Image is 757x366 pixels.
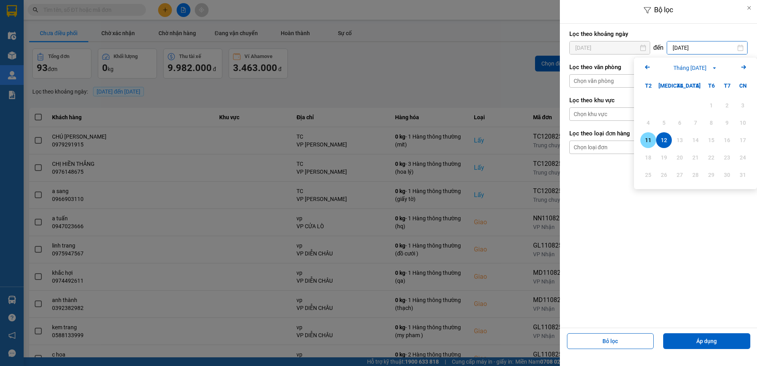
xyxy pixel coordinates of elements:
[719,132,735,148] div: Not available. Thứ Bảy, tháng 08 16 2025.
[674,170,685,180] div: 27
[656,78,672,94] div: [MEDICAL_DATA]
[737,153,748,162] div: 24
[703,150,719,165] div: Not available. Thứ Sáu, tháng 08 22 2025.
[688,150,703,165] div: Not available. Thứ Năm, tháng 08 21 2025.
[643,118,654,128] div: 4
[570,41,650,54] input: Select a date.
[640,78,656,94] div: T2
[737,101,748,110] div: 3
[569,130,748,137] label: Lọc theo loại đơn hàng
[574,110,607,118] div: Chọn khu vực
[690,170,701,180] div: 28
[737,135,748,145] div: 17
[703,78,719,94] div: T6
[722,153,733,162] div: 23
[674,118,685,128] div: 6
[735,167,751,183] div: Not available. Chủ Nhật, tháng 08 31 2025.
[722,135,733,145] div: 16
[735,132,751,148] div: Not available. Chủ Nhật, tháng 08 17 2025.
[703,115,719,131] div: Not available. Thứ Sáu, tháng 08 8 2025.
[722,101,733,110] div: 2
[667,41,747,54] input: Select a date.
[737,118,748,128] div: 10
[706,118,717,128] div: 8
[656,115,672,131] div: Not available. Thứ Ba, tháng 08 5 2025.
[719,167,735,183] div: Not available. Thứ Bảy, tháng 08 30 2025.
[658,135,669,145] div: 12
[703,132,719,148] div: Not available. Thứ Sáu, tháng 08 15 2025.
[722,118,733,128] div: 9
[674,135,685,145] div: 13
[690,153,701,162] div: 21
[650,44,667,52] div: đến
[643,135,654,145] div: 11
[672,132,688,148] div: Not available. Thứ Tư, tháng 08 13 2025.
[722,170,733,180] div: 30
[735,78,751,94] div: CN
[688,78,703,94] div: T5
[739,62,748,72] svg: Arrow Right
[643,62,652,72] svg: Arrow Left
[719,115,735,131] div: Not available. Thứ Bảy, tháng 08 9 2025.
[569,30,748,38] label: Lọc theo khoảng ngày
[640,132,656,148] div: Choose Thứ Hai, tháng 08 11 2025. It's available.
[656,132,672,148] div: Selected. Thứ Ba, tháng 08 12 2025. It's available.
[688,115,703,131] div: Not available. Thứ Năm, tháng 08 7 2025.
[656,167,672,183] div: Not available. Thứ Ba, tháng 08 26 2025.
[674,153,685,162] div: 20
[574,77,614,85] div: Chọn văn phòng
[654,6,673,14] span: Bộ lọc
[739,62,748,73] button: Next month.
[640,115,656,131] div: Not available. Thứ Hai, tháng 08 4 2025.
[688,132,703,148] div: Not available. Thứ Năm, tháng 08 14 2025.
[690,118,701,128] div: 7
[658,170,669,180] div: 26
[643,170,654,180] div: 25
[737,170,748,180] div: 31
[703,167,719,183] div: Not available. Thứ Sáu, tháng 08 29 2025.
[688,167,703,183] div: Not available. Thứ Năm, tháng 08 28 2025.
[719,78,735,94] div: T7
[663,333,750,349] button: Áp dụng
[658,153,669,162] div: 19
[706,135,717,145] div: 15
[690,135,701,145] div: 14
[735,115,751,131] div: Not available. Chủ Nhật, tháng 08 10 2025.
[656,150,672,165] div: Not available. Thứ Ba, tháng 08 19 2025.
[703,98,719,113] div: Not available. Thứ Sáu, tháng 08 1 2025.
[706,170,717,180] div: 29
[672,78,688,94] div: T4
[640,167,656,183] div: Not available. Thứ Hai, tháng 08 25 2025.
[643,153,654,162] div: 18
[706,153,717,162] div: 22
[735,98,751,113] div: Not available. Chủ Nhật, tháng 08 3 2025.
[574,143,608,151] div: Chọn loại đơn
[640,150,656,165] div: Not available. Thứ Hai, tháng 08 18 2025.
[634,58,757,189] div: Calendar.
[672,115,688,131] div: Not available. Thứ Tư, tháng 08 6 2025.
[569,96,748,104] label: Lọc theo khu vực
[643,62,652,73] button: Previous month.
[567,333,654,349] button: Bỏ lọc
[735,150,751,165] div: Not available. Chủ Nhật, tháng 08 24 2025.
[671,64,720,72] button: Tháng [DATE]
[719,150,735,165] div: Not available. Thứ Bảy, tháng 08 23 2025.
[672,167,688,183] div: Not available. Thứ Tư, tháng 08 27 2025.
[719,98,735,113] div: Not available. Thứ Bảy, tháng 08 2 2025.
[706,101,717,110] div: 1
[672,150,688,165] div: Not available. Thứ Tư, tháng 08 20 2025.
[658,118,669,128] div: 5
[569,63,748,71] label: Lọc theo văn phòng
